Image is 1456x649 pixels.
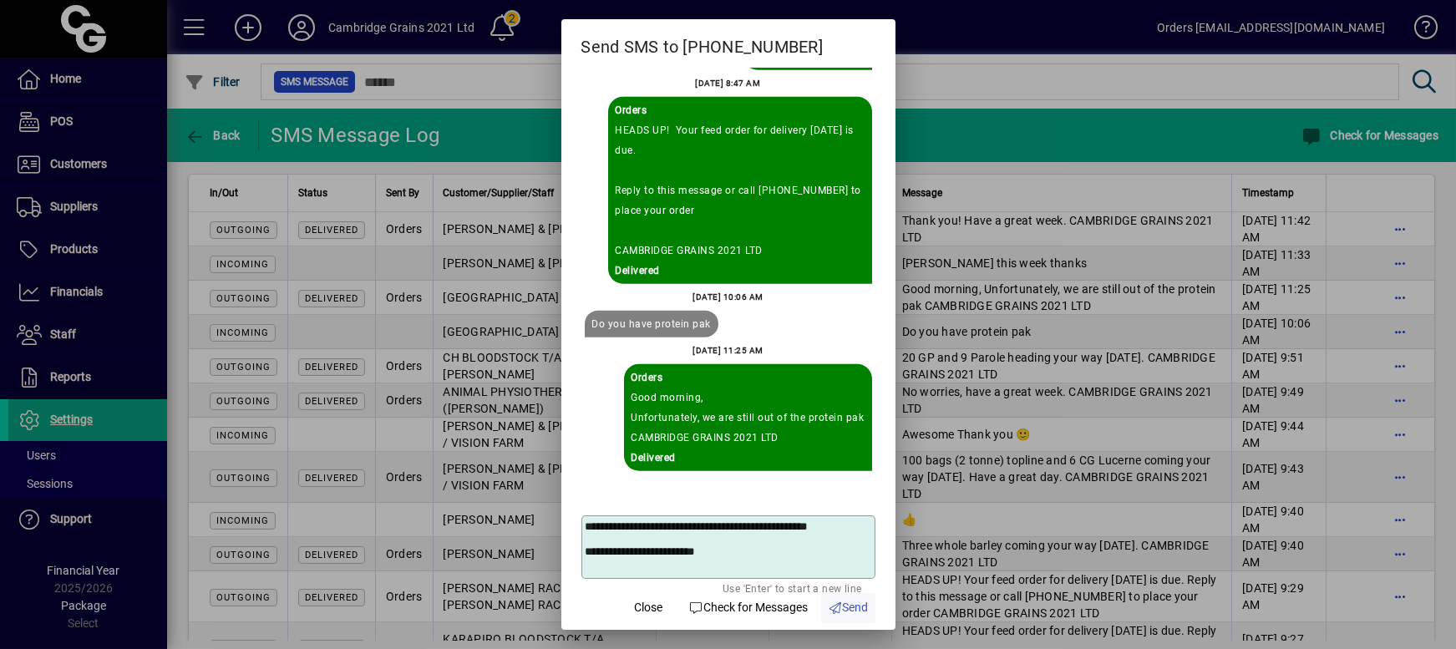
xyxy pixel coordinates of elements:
div: [DATE] 10:06 AM [692,287,764,307]
span: Close [635,599,663,616]
button: Send [821,593,875,623]
div: [DATE] 11:25 AM [692,341,764,361]
button: Check for Messages [682,593,815,623]
span: Check for Messages [689,599,809,616]
h2: Send SMS to [PHONE_NUMBER] [561,19,895,68]
div: Sent By [632,368,865,388]
button: Close [622,593,676,623]
mat-hint: Use 'Enter' to start a new line [723,579,861,597]
div: Delivered [632,448,865,468]
div: [DATE] 8:47 AM [696,74,761,94]
span: Send [828,599,869,616]
div: Delivered [616,261,865,281]
div: Sent By [616,100,865,120]
div: Good morning, Unfortunately, we are still out of the protein pak CAMBRIDGE GRAINS 2021 LTD [632,388,865,448]
div: Do you have protein pak [592,314,712,334]
div: HEADS UP! Your feed order for delivery [DATE] is due. Reply to this message or call [PHONE_NUMBER... [616,120,865,261]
